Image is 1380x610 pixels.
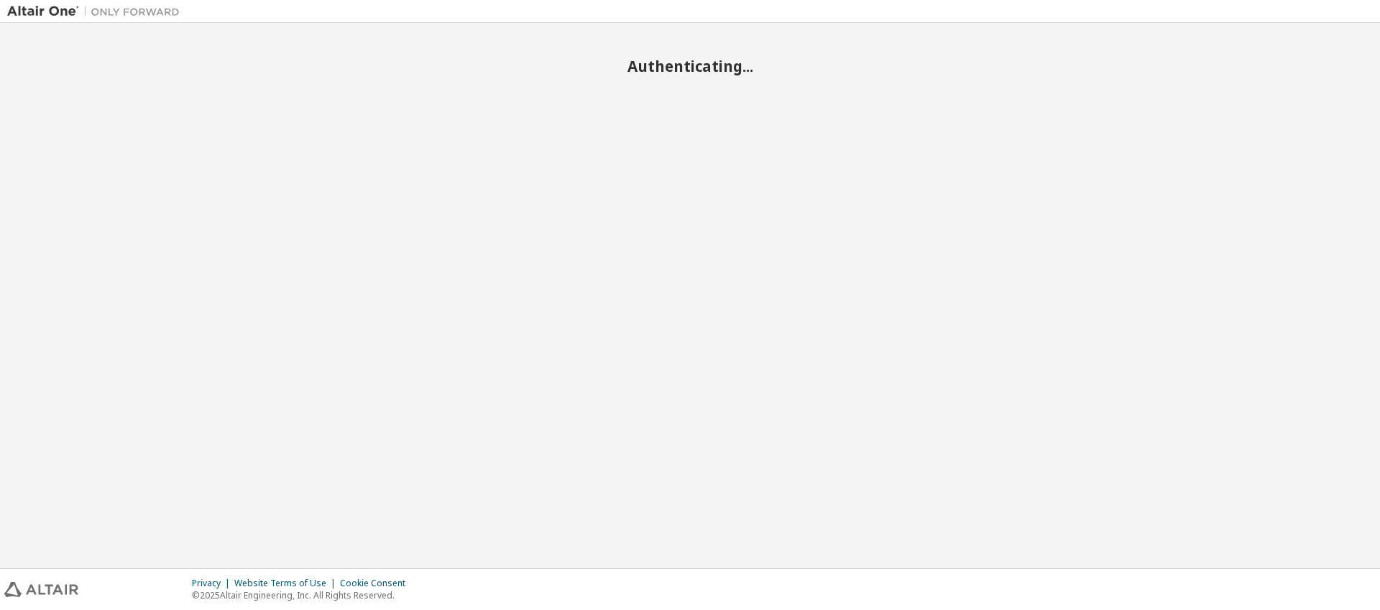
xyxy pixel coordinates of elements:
p: © 2025 Altair Engineering, Inc. All Rights Reserved. [192,589,414,601]
div: Website Terms of Use [234,578,340,589]
div: Privacy [192,578,234,589]
h2: Authenticating... [7,57,1373,75]
img: altair_logo.svg [4,582,78,597]
img: Altair One [7,4,187,19]
div: Cookie Consent [340,578,414,589]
